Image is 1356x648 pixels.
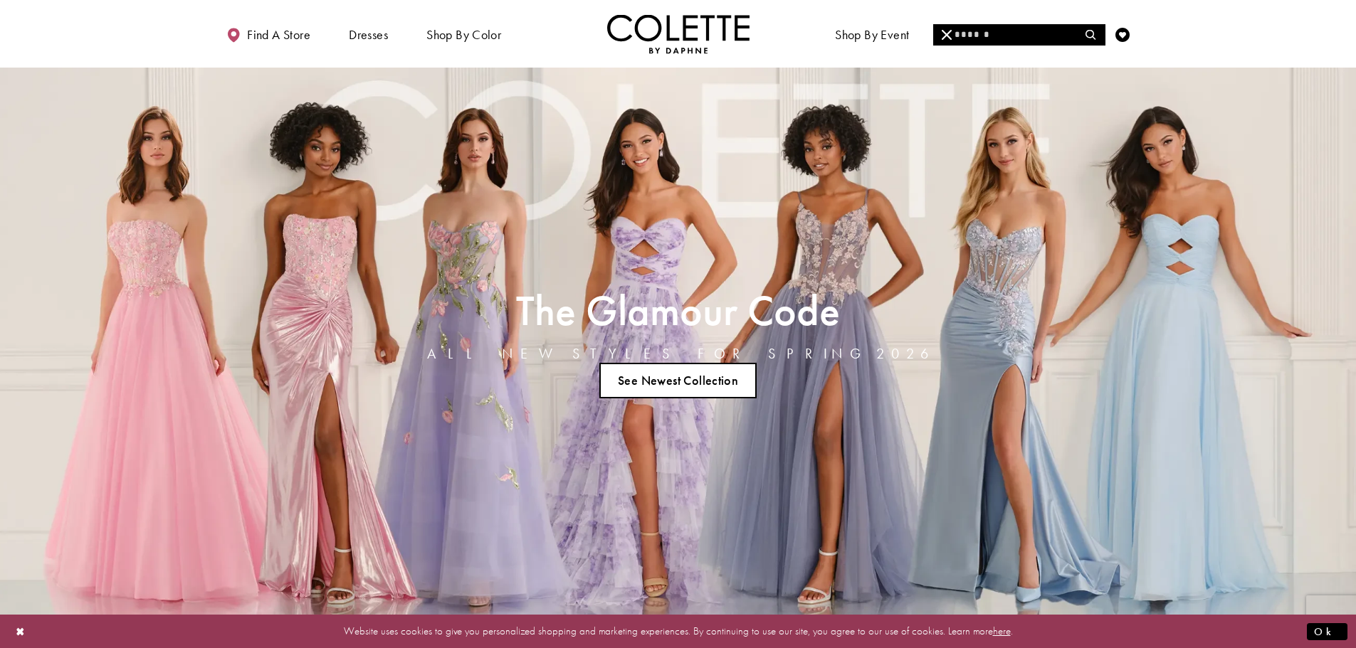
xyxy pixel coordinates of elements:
[103,622,1253,641] p: Website uses cookies to give you personalized shopping and marketing experiences. By continuing t...
[945,14,1050,53] a: Meet the designer
[1081,14,1102,53] a: Toggle search
[9,619,33,644] button: Close Dialog
[831,14,913,53] span: Shop By Event
[427,346,930,361] h4: ALL NEW STYLES FOR SPRING 2026
[345,14,391,53] span: Dresses
[933,24,1105,46] div: Search form
[423,14,505,53] span: Shop by color
[427,291,930,330] h2: The Glamour Code
[223,14,314,53] a: Find a store
[607,14,750,53] a: Visit Home Page
[426,28,501,42] span: Shop by color
[835,28,909,42] span: Shop By Event
[1112,14,1133,53] a: Check Wishlist
[933,24,961,46] button: Close Search
[423,357,934,404] ul: Slider Links
[607,14,750,53] img: Colette by Daphne
[349,28,388,42] span: Dresses
[993,624,1011,638] a: here
[247,28,310,42] span: Find a store
[1307,622,1347,640] button: Submit Dialog
[1077,24,1105,46] button: Submit Search
[933,24,1105,46] input: Search
[599,363,757,398] a: See Newest Collection The Glamour Code ALL NEW STYLES FOR SPRING 2026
